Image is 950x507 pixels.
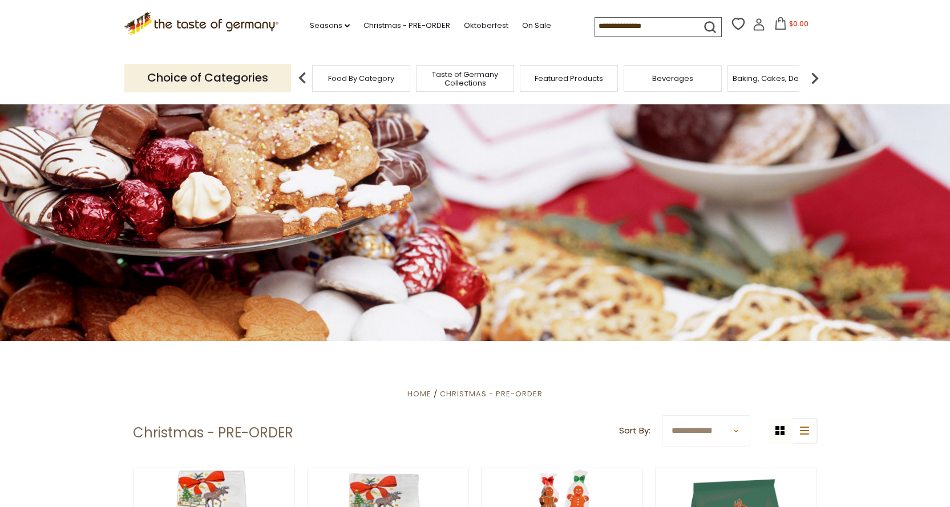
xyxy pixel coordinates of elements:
a: Seasons [310,19,350,32]
a: Featured Products [535,74,603,83]
img: next arrow [803,67,826,90]
a: Home [407,388,431,399]
a: Christmas - PRE-ORDER [440,388,543,399]
h1: Christmas - PRE-ORDER [133,424,293,441]
a: Beverages [652,74,693,83]
p: Choice of Categories [124,64,291,92]
a: Food By Category [328,74,394,83]
button: $0.00 [767,17,816,34]
label: Sort By: [619,424,650,438]
a: Taste of Germany Collections [419,70,511,87]
a: Baking, Cakes, Desserts [733,74,821,83]
a: Christmas - PRE-ORDER [363,19,450,32]
a: Oktoberfest [464,19,508,32]
a: On Sale [522,19,551,32]
span: $0.00 [789,19,808,29]
img: previous arrow [291,67,314,90]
